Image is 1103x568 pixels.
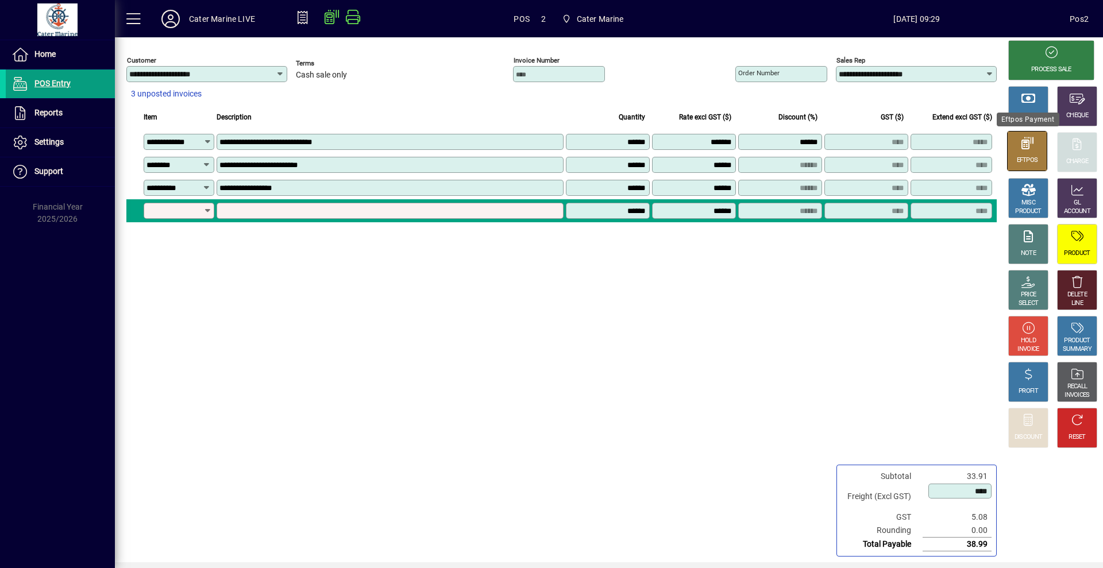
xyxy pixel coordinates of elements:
[144,111,157,123] span: Item
[1067,382,1087,391] div: RECALL
[1064,337,1090,345] div: PRODUCT
[514,10,530,28] span: POS
[189,10,255,28] div: Cater Marine LIVE
[1064,207,1090,216] div: ACCOUNT
[1071,299,1083,308] div: LINE
[1021,249,1036,258] div: NOTE
[296,60,365,67] span: Terms
[557,9,628,29] span: Cater Marine
[217,111,252,123] span: Description
[34,137,64,146] span: Settings
[6,40,115,69] a: Home
[1021,111,1036,120] div: CASH
[34,49,56,59] span: Home
[6,157,115,186] a: Support
[1067,291,1087,299] div: DELETE
[577,10,624,28] span: Cater Marine
[997,113,1059,126] div: Eftpos Payment
[296,71,347,80] span: Cash sale only
[842,470,923,483] td: Subtotal
[541,10,546,28] span: 2
[1015,433,1042,442] div: DISCOUNT
[842,511,923,524] td: GST
[764,10,1070,28] span: [DATE] 09:29
[1019,387,1038,396] div: PROFIT
[1017,156,1038,165] div: EFTPOS
[152,9,189,29] button: Profile
[836,56,865,64] mat-label: Sales rep
[6,128,115,157] a: Settings
[514,56,560,64] mat-label: Invoice number
[1066,157,1089,166] div: CHARGE
[923,511,992,524] td: 5.08
[34,108,63,117] span: Reports
[842,538,923,551] td: Total Payable
[1070,10,1089,28] div: Pos2
[1021,199,1035,207] div: MISC
[738,69,780,77] mat-label: Order number
[1074,199,1081,207] div: GL
[1019,299,1039,308] div: SELECT
[1031,65,1071,74] div: PROCESS SALE
[923,524,992,538] td: 0.00
[1066,111,1088,120] div: CHEQUE
[1015,207,1041,216] div: PRODUCT
[1063,345,1092,354] div: SUMMARY
[1021,291,1036,299] div: PRICE
[923,470,992,483] td: 33.91
[1017,345,1039,354] div: INVOICE
[778,111,817,123] span: Discount (%)
[127,56,156,64] mat-label: Customer
[881,111,904,123] span: GST ($)
[126,84,206,105] button: 3 unposted invoices
[679,111,731,123] span: Rate excl GST ($)
[1065,391,1089,400] div: INVOICES
[842,483,923,511] td: Freight (Excl GST)
[131,88,202,100] span: 3 unposted invoices
[6,99,115,127] a: Reports
[932,111,992,123] span: Extend excl GST ($)
[1021,337,1036,345] div: HOLD
[842,524,923,538] td: Rounding
[1069,433,1086,442] div: RESET
[923,538,992,551] td: 38.99
[1064,249,1090,258] div: PRODUCT
[34,167,63,176] span: Support
[34,79,71,88] span: POS Entry
[619,111,645,123] span: Quantity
